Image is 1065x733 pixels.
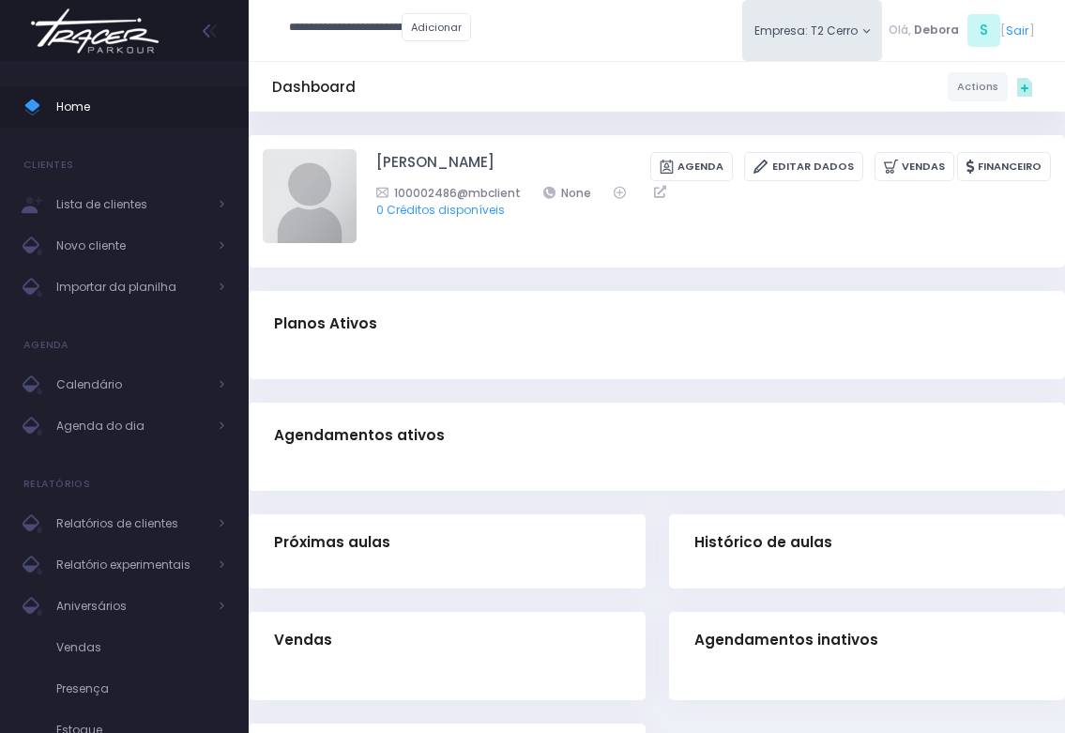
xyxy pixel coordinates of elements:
a: [PERSON_NAME] [376,152,494,181]
h3: Agendamentos ativos [274,408,445,463]
span: Lista de clientes [56,192,206,217]
span: S [967,14,1000,47]
span: Próximas aulas [274,534,390,551]
a: Sair [1006,22,1029,39]
span: Agenda do dia [56,414,206,438]
span: Relatório experimentais [56,553,206,577]
span: Calendário [56,373,206,397]
div: [ ] [882,11,1042,50]
a: Financeiro [957,152,1051,181]
a: Editar Dados [744,152,862,181]
a: Adicionar [402,13,471,41]
h3: Planos Ativos [274,297,377,351]
span: Histórico de aulas [694,534,832,551]
img: Maria Eduarda Ribeiro Santos avatar [263,149,357,243]
a: None [543,184,591,202]
span: Home [56,95,225,119]
span: Agendamentos inativos [694,632,878,649]
a: Actions [948,72,1008,100]
span: Aniversários [56,594,206,618]
h4: Agenda [23,327,69,364]
a: 100002486@mbclient [376,184,521,202]
span: Olá, [889,22,911,38]
span: Relatórios de clientes [56,512,206,536]
h4: Relatórios [23,466,90,503]
span: Presença [56,677,225,701]
a: Vendas [875,152,954,181]
h5: Dashboard [272,79,356,96]
a: 0 Créditos disponíveis [376,202,505,218]
h4: Clientes [23,146,73,184]
span: Novo cliente [56,234,206,258]
span: Importar da planilha [56,275,206,299]
span: Vendas [56,635,225,660]
span: Vendas [274,632,332,649]
span: Debora [914,22,959,38]
a: Agenda [650,152,733,181]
